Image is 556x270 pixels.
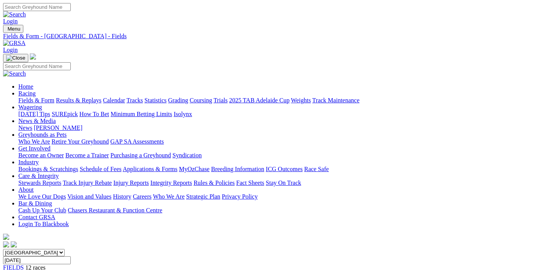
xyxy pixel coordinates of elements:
[190,97,212,103] a: Coursing
[18,179,553,186] div: Care & Integrity
[3,11,26,18] img: Search
[30,53,36,60] img: logo-grsa-white.png
[3,256,71,264] input: Select date
[6,55,25,61] img: Close
[3,33,553,40] a: Fields & Form - [GEOGRAPHIC_DATA] - Fields
[18,118,56,124] a: News & Media
[3,54,28,62] button: Toggle navigation
[123,166,177,172] a: Applications & Forms
[18,145,50,152] a: Get Involved
[18,193,66,200] a: We Love Our Dogs
[18,200,52,207] a: Bar & Dining
[11,241,17,247] img: twitter.svg
[150,179,192,186] a: Integrity Reports
[18,152,553,159] div: Get Involved
[80,111,109,117] a: How To Bet
[133,193,151,200] a: Careers
[18,111,553,118] div: Wagering
[18,152,64,158] a: Become an Owner
[34,124,82,131] a: [PERSON_NAME]
[18,159,39,165] a: Industry
[211,166,264,172] a: Breeding Information
[68,207,162,213] a: Chasers Restaurant & Function Centre
[266,166,302,172] a: ICG Outcomes
[111,152,171,158] a: Purchasing a Greyhound
[127,97,143,103] a: Tracks
[172,152,202,158] a: Syndication
[18,97,553,104] div: Racing
[18,97,54,103] a: Fields & Form
[304,166,328,172] a: Race Safe
[18,131,67,138] a: Greyhounds as Pets
[3,241,9,247] img: facebook.svg
[3,62,71,70] input: Search
[65,152,109,158] a: Become a Trainer
[113,179,149,186] a: Injury Reports
[52,138,109,145] a: Retire Your Greyhound
[18,173,59,179] a: Care & Integrity
[3,70,26,77] img: Search
[168,97,188,103] a: Grading
[18,207,66,213] a: Cash Up Your Club
[179,166,210,172] a: MyOzChase
[18,207,553,214] div: Bar & Dining
[18,138,50,145] a: Who We Are
[18,221,69,227] a: Login To Blackbook
[3,25,23,33] button: Toggle navigation
[145,97,167,103] a: Statistics
[222,193,258,200] a: Privacy Policy
[229,97,289,103] a: 2025 TAB Adelaide Cup
[56,97,101,103] a: Results & Replays
[18,90,36,97] a: Racing
[113,193,131,200] a: History
[18,138,553,145] div: Greyhounds as Pets
[103,97,125,103] a: Calendar
[3,40,26,47] img: GRSA
[193,179,235,186] a: Rules & Policies
[213,97,228,103] a: Trials
[80,166,121,172] a: Schedule of Fees
[18,83,33,90] a: Home
[18,111,50,117] a: [DATE] Tips
[186,193,220,200] a: Strategic Plan
[111,111,172,117] a: Minimum Betting Limits
[153,193,185,200] a: Who We Are
[3,234,9,240] img: logo-grsa-white.png
[3,3,71,11] input: Search
[266,179,301,186] a: Stay On Track
[18,166,553,173] div: Industry
[111,138,164,145] a: GAP SA Assessments
[3,18,18,24] a: Login
[291,97,311,103] a: Weights
[18,193,553,200] div: About
[18,166,78,172] a: Bookings & Scratchings
[18,214,55,220] a: Contact GRSA
[312,97,359,103] a: Track Maintenance
[3,47,18,53] a: Login
[18,124,553,131] div: News & Media
[18,179,61,186] a: Stewards Reports
[8,26,20,32] span: Menu
[18,124,32,131] a: News
[236,179,264,186] a: Fact Sheets
[174,111,192,117] a: Isolynx
[67,193,111,200] a: Vision and Values
[18,186,34,193] a: About
[52,111,78,117] a: SUREpick
[63,179,112,186] a: Track Injury Rebate
[18,104,42,110] a: Wagering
